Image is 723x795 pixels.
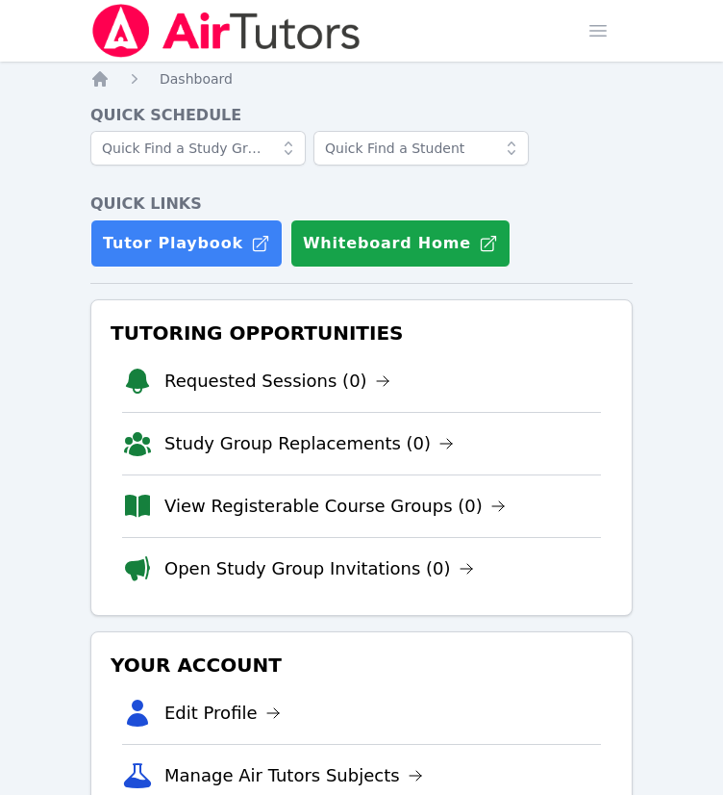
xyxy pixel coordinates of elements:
[313,131,529,166] input: Quick Find a Student
[90,4,362,58] img: Air Tutors
[164,493,506,520] a: View Registerable Course Groups (0)
[90,192,633,216] h4: Quick Links
[164,700,281,727] a: Edit Profile
[290,219,511,268] button: Whiteboard Home
[164,368,390,395] a: Requested Sessions (0)
[164,555,474,582] a: Open Study Group Invitations (0)
[90,104,633,127] h4: Quick Schedule
[107,648,616,682] h3: Your Account
[164,762,423,789] a: Manage Air Tutors Subjects
[107,316,616,350] h3: Tutoring Opportunities
[160,71,233,87] span: Dashboard
[90,69,633,89] nav: Breadcrumb
[164,430,454,457] a: Study Group Replacements (0)
[90,131,306,166] input: Quick Find a Study Group
[90,219,283,268] a: Tutor Playbook
[160,69,233,89] a: Dashboard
